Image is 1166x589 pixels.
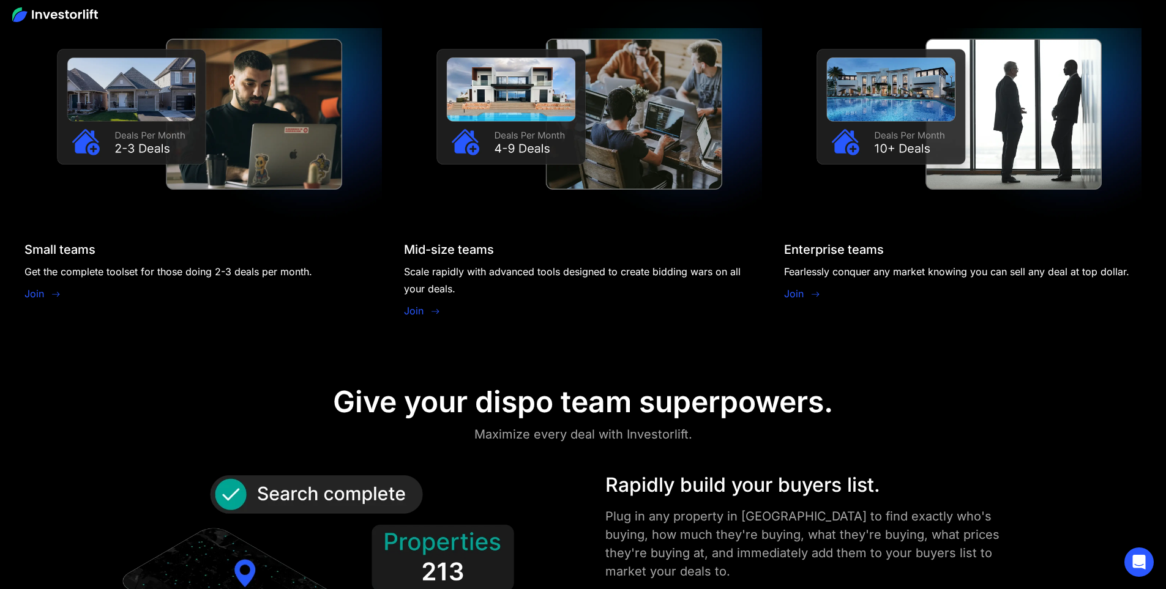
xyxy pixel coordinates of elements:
div: Give your dispo team superpowers. [333,384,833,420]
a: Join [24,286,44,301]
div: Scale rapidly with advanced tools designed to create bidding wars on all your deals. [404,263,761,297]
div: Maximize every deal with Investorlift. [474,424,692,444]
div: Enterprise teams [784,242,884,257]
div: Mid-size teams [404,242,494,257]
a: Join [404,303,424,318]
div: Rapidly build your buyers list. [605,470,1024,500]
div: Get the complete toolset for those doing 2-3 deals per month. [24,263,312,280]
div: Small teams [24,242,95,257]
div: Fearlessly conquer any market knowing you can sell any deal at top dollar. [784,263,1129,280]
a: Join [784,286,804,301]
div: Open Intercom Messenger [1124,547,1154,577]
